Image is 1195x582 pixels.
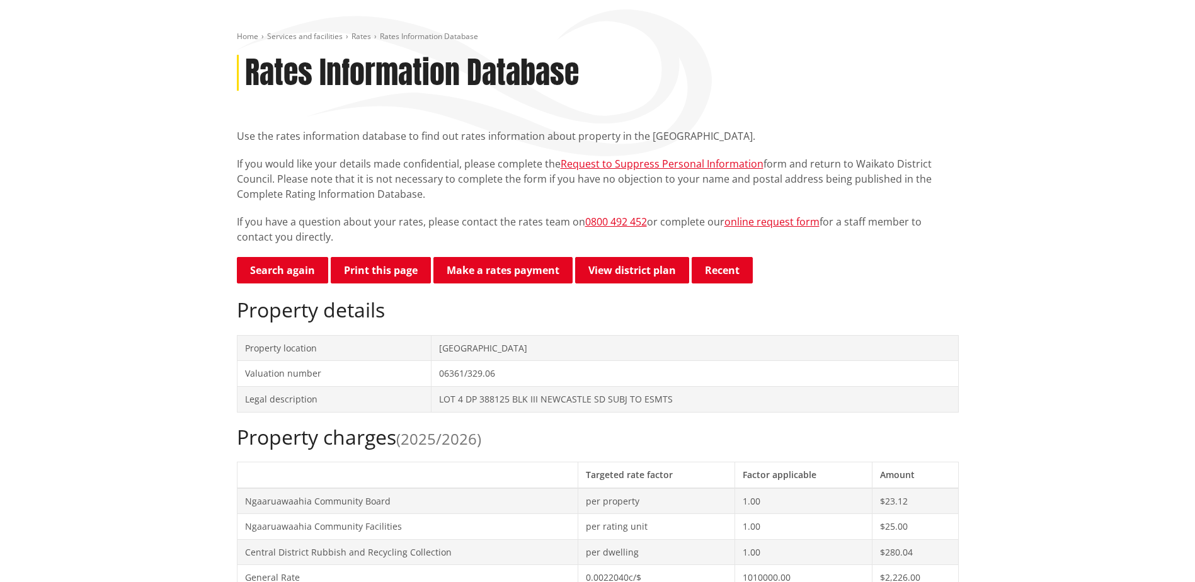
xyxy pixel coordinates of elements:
th: Targeted rate factor [578,462,735,488]
td: Ngaaruawaahia Community Facilities [237,514,578,540]
iframe: Messenger Launcher [1137,529,1182,574]
a: online request form [724,215,820,229]
a: 0800 492 452 [585,215,647,229]
button: Recent [692,257,753,283]
td: Valuation number [237,361,431,387]
span: Rates Information Database [380,31,478,42]
td: $23.12 [872,488,958,514]
td: per property [578,488,735,514]
td: 06361/329.06 [431,361,958,387]
th: Amount [872,462,958,488]
button: Print this page [331,257,431,283]
td: 1.00 [735,539,872,565]
a: View district plan [575,257,689,283]
nav: breadcrumb [237,31,959,42]
td: per dwelling [578,539,735,565]
a: Search again [237,257,328,283]
td: Property location [237,335,431,361]
td: $280.04 [872,539,958,565]
td: per rating unit [578,514,735,540]
h2: Property details [237,298,959,322]
td: 1.00 [735,514,872,540]
p: If you have a question about your rates, please contact the rates team on or complete our for a s... [237,214,959,244]
th: Factor applicable [735,462,872,488]
td: Legal description [237,386,431,412]
td: LOT 4 DP 388125 BLK III NEWCASTLE SD SUBJ TO ESMTS [431,386,958,412]
a: Rates [352,31,371,42]
a: Request to Suppress Personal Information [561,157,763,171]
p: If you would like your details made confidential, please complete the form and return to Waikato ... [237,156,959,202]
span: (2025/2026) [396,428,481,449]
td: Central District Rubbish and Recycling Collection [237,539,578,565]
td: $25.00 [872,514,958,540]
h1: Rates Information Database [245,55,579,91]
p: Use the rates information database to find out rates information about property in the [GEOGRAPHI... [237,128,959,144]
a: Home [237,31,258,42]
h2: Property charges [237,425,959,449]
a: Make a rates payment [433,257,573,283]
td: [GEOGRAPHIC_DATA] [431,335,958,361]
td: 1.00 [735,488,872,514]
td: Ngaaruawaahia Community Board [237,488,578,514]
a: Services and facilities [267,31,343,42]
